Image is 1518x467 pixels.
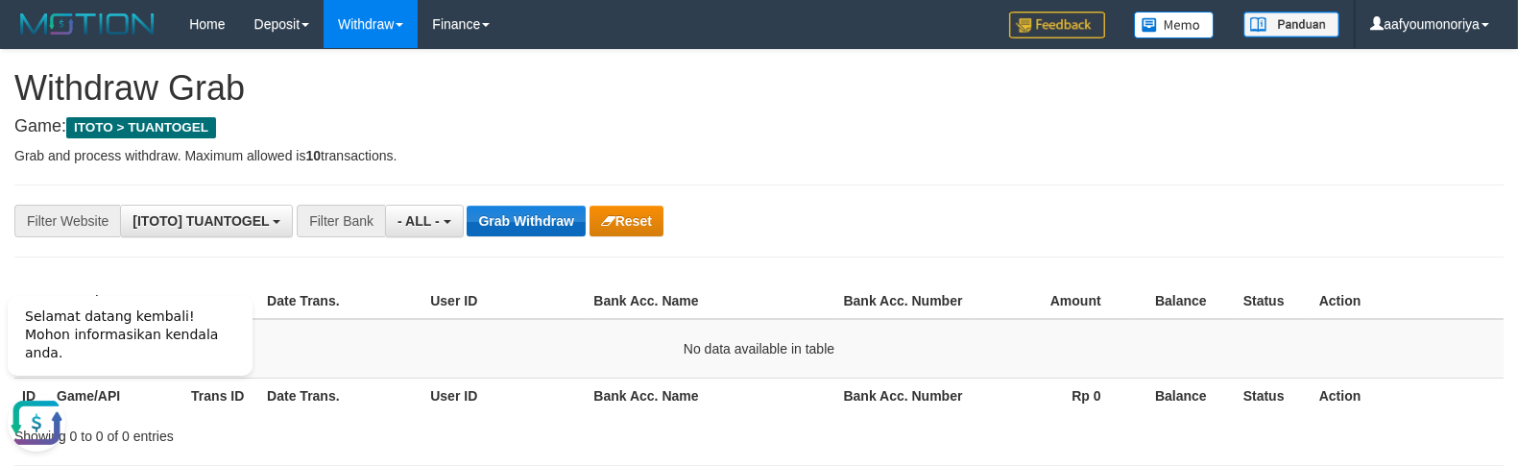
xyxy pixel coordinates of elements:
div: Showing 0 to 0 of 0 entries [14,419,618,446]
th: Rp 0 [971,378,1130,413]
th: Balance [1130,378,1236,413]
th: User ID [422,283,586,319]
h1: Withdraw Grab [14,69,1504,108]
td: No data available in table [14,319,1504,379]
th: Action [1312,283,1504,319]
button: Grab Withdraw [467,206,585,236]
button: [ITOTO] TUANTOGEL [120,205,293,237]
img: Button%20Memo.svg [1134,12,1215,38]
span: Selamat datang kembali! Mohon informasikan kendala anda. [25,30,218,82]
th: Action [1312,378,1504,413]
img: Feedback.jpg [1009,12,1105,38]
th: Date Trans. [259,283,422,319]
th: Bank Acc. Number [836,378,971,413]
button: Open LiveChat chat widget [8,115,65,173]
button: Reset [590,206,663,236]
p: Grab and process withdraw. Maximum allowed is transactions. [14,146,1504,165]
th: Bank Acc. Name [586,283,835,319]
div: Filter Website [14,205,120,237]
th: Status [1236,283,1312,319]
strong: 10 [305,148,321,163]
img: MOTION_logo.png [14,10,160,38]
th: Date Trans. [259,378,422,413]
th: User ID [422,378,586,413]
button: - ALL - [385,205,463,237]
th: Bank Acc. Number [836,283,971,319]
th: Balance [1130,283,1236,319]
img: panduan.png [1243,12,1339,37]
th: Status [1236,378,1312,413]
th: Amount [971,283,1130,319]
th: Bank Acc. Name [586,378,835,413]
span: [ITOTO] TUANTOGEL [133,213,269,229]
div: Filter Bank [297,205,385,237]
span: ITOTO > TUANTOGEL [66,117,216,138]
span: - ALL - [398,213,440,229]
h4: Game: [14,117,1504,136]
